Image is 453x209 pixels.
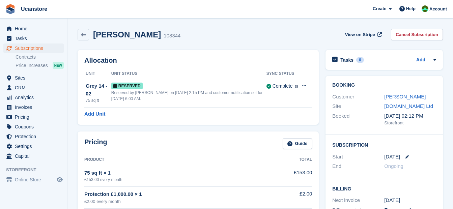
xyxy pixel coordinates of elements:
[332,162,384,170] div: End
[373,5,386,12] span: Create
[3,34,64,43] a: menu
[384,197,436,204] div: [DATE]
[3,93,64,102] a: menu
[84,68,111,79] th: Unit
[93,30,161,39] h2: [PERSON_NAME]
[84,110,105,118] a: Add Unit
[332,185,436,192] h2: Billing
[15,175,55,184] span: Online Store
[384,112,436,120] div: [DATE] 02:12 PM
[384,120,436,126] div: Storefront
[5,4,16,14] img: stora-icon-8386f47178a22dfd0bd8f6a31ec36ba5ce8667c1dd55bd0f319d3a0aa187defe.svg
[15,73,55,83] span: Sites
[332,153,384,161] div: Start
[6,167,67,173] span: Storefront
[384,103,433,109] a: [DOMAIN_NAME] Ltd
[332,102,384,110] div: Site
[164,32,180,40] div: 108344
[84,177,277,183] div: £153.00 every month
[3,112,64,122] a: menu
[332,141,436,148] h2: Subscription
[15,24,55,33] span: Home
[356,57,364,63] div: 0
[391,29,443,40] a: Cancel Subscription
[53,62,64,69] div: NEW
[15,122,55,131] span: Coupons
[277,186,312,208] td: £2.00
[384,153,400,161] time: 2025-09-23 00:00:00 UTC
[84,169,277,177] div: 75 sq ft × 1
[84,190,277,198] div: Protection £1,000.00 × 1
[111,83,143,89] span: Reserved
[84,138,107,149] h2: Pricing
[3,151,64,161] a: menu
[277,154,312,165] th: Total
[416,56,425,64] a: Add
[15,151,55,161] span: Capital
[340,57,353,63] h2: Tasks
[84,154,277,165] th: Product
[86,82,111,97] div: Grey 14 - 02
[3,122,64,131] a: menu
[84,57,312,64] h2: Allocation
[15,142,55,151] span: Settings
[283,138,312,149] a: Guide
[111,68,266,79] th: Unit Status
[3,24,64,33] a: menu
[15,132,55,141] span: Protection
[15,43,55,53] span: Subscriptions
[3,73,64,83] a: menu
[86,97,111,103] div: 75 sq ft
[406,5,416,12] span: Help
[15,102,55,112] span: Invoices
[16,62,48,69] span: Price increases
[3,102,64,112] a: menu
[332,197,384,204] div: Next invoice
[295,85,298,88] img: icon-info-grey-7440780725fd019a000dd9b08b2336e03edf1995a4989e88bcd33f0948082b44.svg
[15,83,55,92] span: CRM
[384,94,426,99] a: [PERSON_NAME]
[332,112,384,126] div: Booked
[16,54,64,60] a: Contracts
[15,93,55,102] span: Analytics
[422,5,428,12] img: Leanne Tythcott
[3,142,64,151] a: menu
[3,132,64,141] a: menu
[3,83,64,92] a: menu
[345,31,375,38] span: View on Stripe
[332,83,436,88] h2: Booking
[342,29,383,40] a: View on Stripe
[56,176,64,184] a: Preview store
[111,90,266,102] div: Reserved by [PERSON_NAME] on [DATE] 2:15 PM and customer notification set for [DATE] 6:00 AM.
[15,34,55,43] span: Tasks
[277,165,312,186] td: £153.00
[384,163,403,169] span: Ongoing
[266,68,298,79] th: Sync Status
[273,83,293,90] div: Complete
[332,93,384,101] div: Customer
[15,112,55,122] span: Pricing
[84,198,277,205] div: £2.00 every month
[3,43,64,53] a: menu
[18,3,50,14] a: Ucanstore
[16,62,64,69] a: Price increases NEW
[3,175,64,184] a: menu
[429,6,447,12] span: Account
